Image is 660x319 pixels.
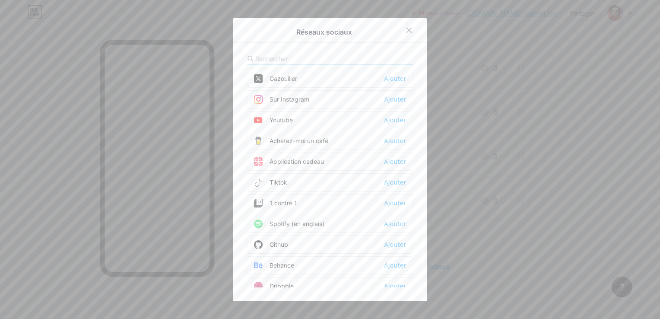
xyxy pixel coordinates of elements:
div: Ajouter [384,95,406,104]
div: Ajouter [384,282,406,290]
font: Dribbble [270,281,294,290]
font: 1 contre 1 [270,198,297,207]
div: Ajouter [384,74,406,83]
font: Behance [270,261,294,270]
div: Ajouter [384,220,406,228]
font: Achetez-moi un café [270,136,328,145]
font: Sur Instagram [270,95,309,104]
div: Ajouter [384,178,406,187]
div: Réseaux sociaux [296,27,352,37]
font: Github [270,240,288,249]
div: Ajouter [384,199,406,207]
div: Ajouter [384,261,406,270]
div: Ajouter [384,240,406,249]
font: Application cadeau [270,157,324,166]
input: Rechercher [255,54,351,63]
div: Ajouter [384,137,406,145]
div: Ajouter [384,116,406,124]
font: Spotify (en anglais) [270,219,324,228]
font: Tiktok [270,178,287,187]
font: Youtube [270,115,293,124]
div: Ajouter [384,157,406,166]
font: Gazouiller [270,74,297,83]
